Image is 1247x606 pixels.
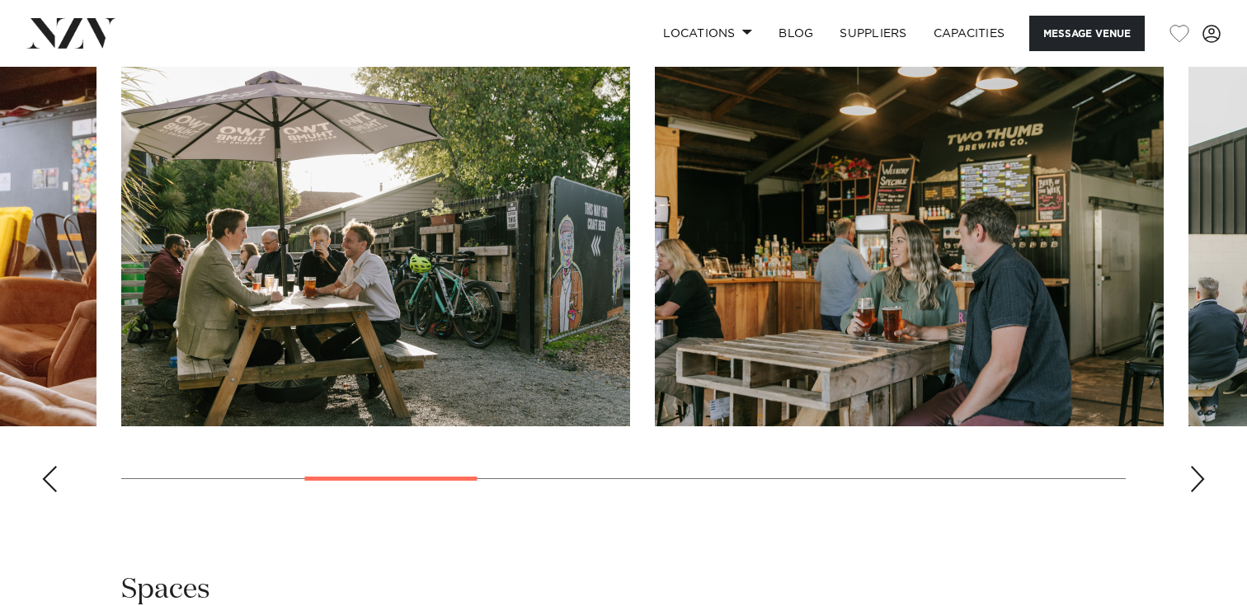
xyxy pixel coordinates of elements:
swiper-slide: 3 / 11 [121,53,630,426]
a: Locations [650,16,765,51]
img: nzv-logo.png [26,18,116,48]
a: Capacities [920,16,1019,51]
button: Message Venue [1029,16,1145,51]
a: SUPPLIERS [826,16,920,51]
a: BLOG [765,16,826,51]
swiper-slide: 4 / 11 [655,53,1164,426]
